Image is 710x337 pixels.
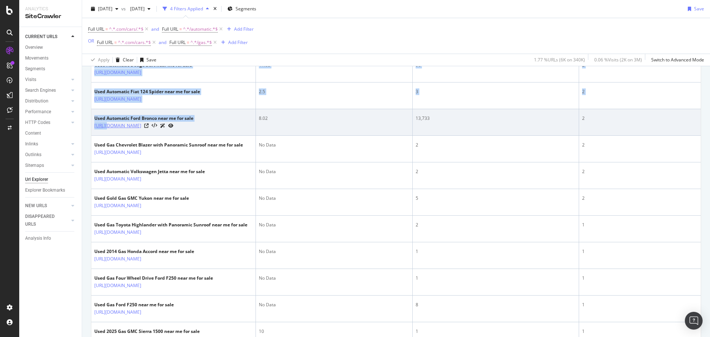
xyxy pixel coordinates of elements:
[25,151,69,159] a: Outlinks
[416,328,576,335] div: 1
[228,39,248,46] div: Add Filter
[88,38,94,44] div: OR
[94,301,174,308] div: Used Gas Ford F250 near me for sale
[416,195,576,202] div: 5
[160,122,165,129] a: AI Url Details
[146,57,156,63] div: Save
[25,65,77,73] a: Segments
[25,12,76,21] div: SiteCrawler
[416,115,576,122] div: 13,733
[25,54,77,62] a: Movements
[25,108,69,116] a: Performance
[416,275,576,282] div: 1
[88,54,109,66] button: Apply
[137,54,156,66] button: Save
[183,24,218,34] span: ^.*/automatic.*$
[88,37,94,44] button: OR
[94,142,243,148] div: Used Gas Chevrolet Blazer with Panoramic Sunroof near me for sale
[151,26,159,33] button: and
[94,255,141,263] a: [URL][DOMAIN_NAME]
[416,168,576,175] div: 2
[127,6,145,12] span: 2025 Jun. 8th
[25,33,69,41] a: CURRENT URLS
[25,76,69,84] a: Visits
[170,6,203,12] div: 4 Filters Applied
[168,122,173,129] a: URL Inspection
[25,87,69,94] a: Search Engines
[151,26,159,32] div: and
[187,39,189,46] span: =
[25,129,77,137] a: Content
[25,119,50,127] div: HTTP Codes
[152,123,157,128] button: View HTML Source
[25,65,45,73] div: Segments
[160,3,212,15] button: 4 Filters Applied
[118,37,151,48] span: ^.*.com/cars.*$
[236,6,256,12] span: Segments
[25,235,51,242] div: Analysis Info
[25,44,77,51] a: Overview
[25,97,48,105] div: Distribution
[259,328,409,335] div: 10
[98,6,112,12] span: 2025 Aug. 31st
[159,39,166,46] button: and
[416,301,576,308] div: 8
[94,282,141,289] a: [URL][DOMAIN_NAME]
[94,95,141,103] a: [URL][DOMAIN_NAME]
[25,186,77,194] a: Explorer Bookmarks
[685,312,703,330] div: Open Intercom Messenger
[212,5,218,13] div: times
[25,202,69,210] a: NEW URLS
[651,57,704,63] div: Switch to Advanced Mode
[259,275,409,282] div: No Data
[179,26,182,32] span: =
[94,122,141,129] a: [URL][DOMAIN_NAME]
[259,88,409,95] div: 2.5
[218,38,248,47] button: Add Filter
[25,176,48,183] div: Url Explorer
[25,44,43,51] div: Overview
[25,202,47,210] div: NEW URLS
[259,222,409,228] div: No Data
[25,176,77,183] a: Url Explorer
[88,26,104,32] span: Full URL
[25,235,77,242] a: Analysis Info
[25,213,62,228] div: DISAPPEARED URLS
[25,97,69,105] a: Distribution
[685,3,704,15] button: Save
[416,248,576,255] div: 1
[25,186,65,194] div: Explorer Bookmarks
[25,119,69,127] a: HTTP Codes
[97,39,113,46] span: Full URL
[144,124,149,128] a: Visit Online Page
[416,222,576,228] div: 2
[259,195,409,202] div: No Data
[234,26,254,32] div: Add Filter
[127,3,153,15] button: [DATE]
[25,213,69,228] a: DISAPPEARED URLS
[162,26,178,32] span: Full URL
[98,57,109,63] div: Apply
[94,328,200,335] div: Used 2025 Gas GMC Sierra 1500 near me for sale
[169,39,186,46] span: Full URL
[416,142,576,148] div: 2
[416,88,576,95] div: 3
[259,248,409,255] div: No Data
[648,54,704,66] button: Switch to Advanced Mode
[534,57,585,63] div: 1.77 % URLs ( 6K on 340K )
[159,39,166,46] div: and
[25,151,41,159] div: Outlinks
[94,168,205,175] div: Used Automatic Volkswagen Jetta near me for sale
[94,229,141,236] a: [URL][DOMAIN_NAME]
[25,140,69,148] a: Inlinks
[94,149,141,156] a: [URL][DOMAIN_NAME]
[25,76,36,84] div: Visits
[694,6,704,12] div: Save
[25,6,76,12] div: Analytics
[259,115,409,122] div: 8.02
[259,142,409,148] div: No Data
[25,162,69,169] a: Sitemaps
[190,37,212,48] span: ^.*/gas.*$
[88,3,121,15] button: [DATE]
[25,54,48,62] div: Movements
